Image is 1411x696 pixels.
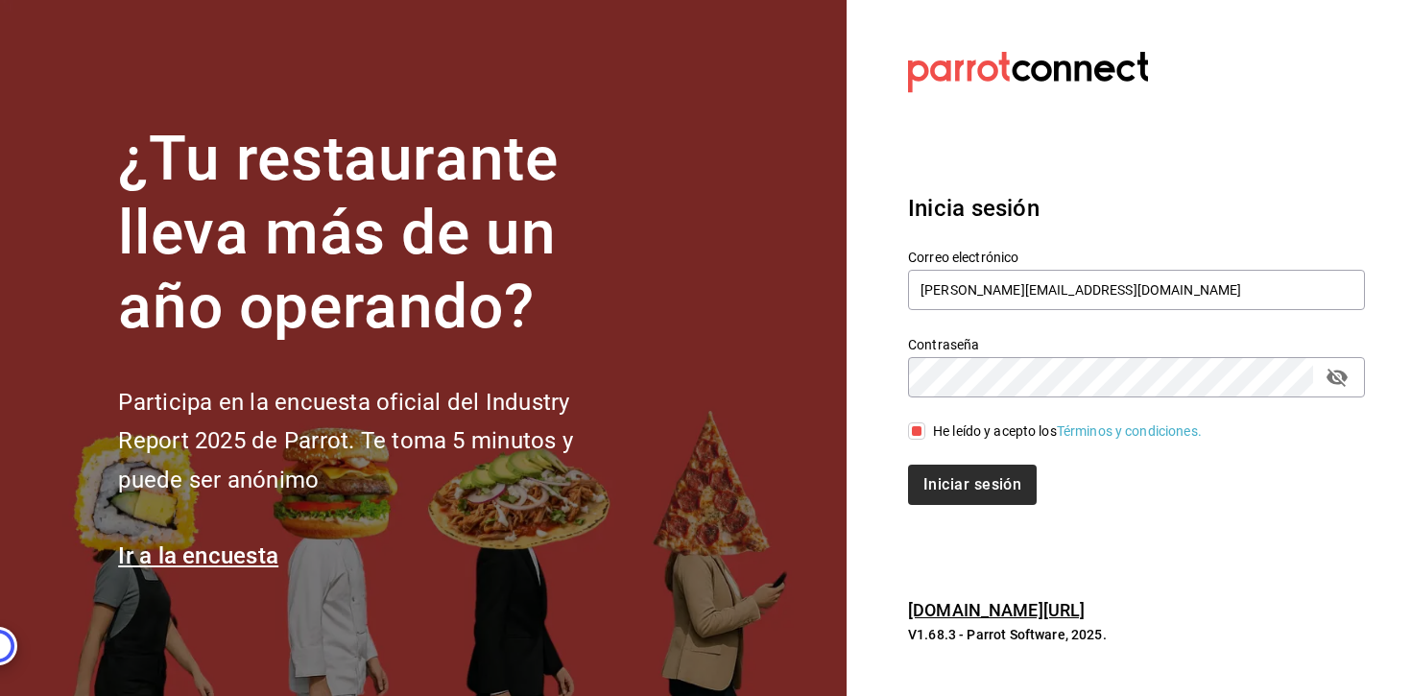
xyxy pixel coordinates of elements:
h3: Inicia sesión [908,191,1365,226]
div: He leído y acepto los [933,421,1202,442]
h1: ¿Tu restaurante lleva más de un año operando? [118,123,636,344]
button: Iniciar sesión [908,465,1037,505]
h2: Participa en la encuesta oficial del Industry Report 2025 de Parrot. Te toma 5 minutos y puede se... [118,383,636,500]
label: Contraseña [908,338,1365,351]
a: Ir a la encuesta [118,542,278,569]
input: Ingresa tu correo electrónico [908,270,1365,310]
a: [DOMAIN_NAME][URL] [908,600,1085,620]
button: passwordField [1321,361,1353,394]
a: Términos y condiciones. [1057,423,1202,439]
label: Correo electrónico [908,251,1365,264]
p: V1.68.3 - Parrot Software, 2025. [908,625,1365,644]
